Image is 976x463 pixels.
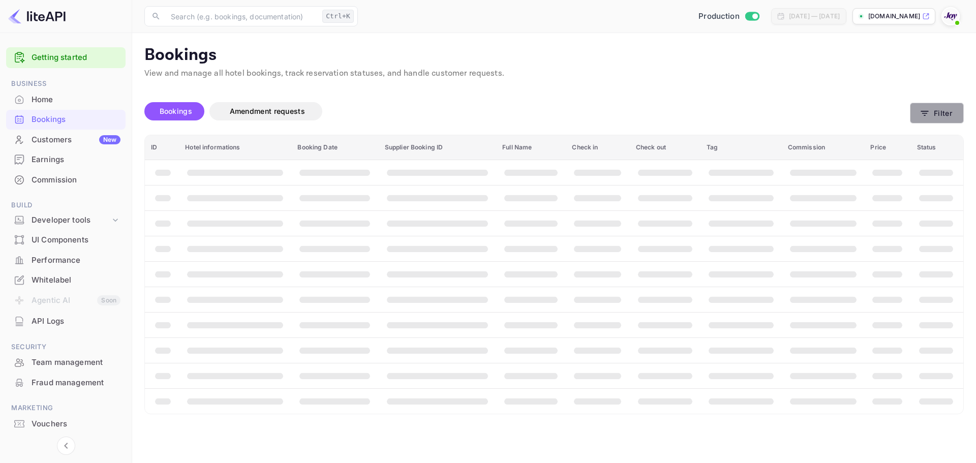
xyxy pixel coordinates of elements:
th: Hotel informations [179,135,291,160]
th: Price [864,135,910,160]
input: Search (e.g. bookings, documentation) [165,6,318,26]
a: API Logs [6,312,126,330]
div: Home [32,94,120,106]
a: Earnings [6,150,126,169]
table: booking table [145,135,963,414]
div: Fraud management [6,373,126,393]
a: Bookings [6,110,126,129]
button: Filter [910,103,964,124]
span: Business [6,78,126,89]
div: UI Components [32,234,120,246]
div: Developer tools [32,214,110,226]
div: Commission [32,174,120,186]
a: Whitelabel [6,270,126,289]
div: Commission [6,170,126,190]
div: Bookings [6,110,126,130]
th: Check in [566,135,629,160]
div: Vouchers [6,414,126,434]
th: Check out [630,135,700,160]
a: Team management [6,353,126,372]
div: Performance [6,251,126,270]
div: Switch to Sandbox mode [694,11,763,22]
div: Home [6,90,126,110]
th: Full Name [496,135,566,160]
a: Commission [6,170,126,189]
div: Customers [32,134,120,146]
span: Build [6,200,126,211]
div: Performance [32,255,120,266]
div: Bookings [32,114,120,126]
div: New [99,135,120,144]
div: Whitelabel [32,274,120,286]
div: Developer tools [6,211,126,229]
span: Production [698,11,740,22]
div: Getting started [6,47,126,68]
a: Getting started [32,52,120,64]
div: API Logs [32,316,120,327]
a: UI Components [6,230,126,249]
div: Ctrl+K [322,10,354,23]
div: Vouchers [32,418,120,430]
div: [DATE] — [DATE] [789,12,840,21]
div: Earnings [6,150,126,170]
th: Booking Date [291,135,378,160]
button: Collapse navigation [57,437,75,455]
div: API Logs [6,312,126,331]
p: Bookings [144,45,964,66]
div: account-settings tabs [144,102,910,120]
div: UI Components [6,230,126,250]
span: Security [6,342,126,353]
span: Marketing [6,403,126,414]
div: CustomersNew [6,130,126,150]
th: Tag [700,135,782,160]
div: Team management [32,357,120,368]
p: View and manage all hotel bookings, track reservation statuses, and handle customer requests. [144,68,964,80]
div: Whitelabel [6,270,126,290]
a: CustomersNew [6,130,126,149]
th: ID [145,135,179,160]
img: LiteAPI logo [8,8,66,24]
div: Team management [6,353,126,373]
th: Status [911,135,963,160]
th: Commission [782,135,865,160]
a: Vouchers [6,414,126,433]
a: Home [6,90,126,109]
th: Supplier Booking ID [379,135,496,160]
span: Bookings [160,107,192,115]
a: Performance [6,251,126,269]
span: Amendment requests [230,107,305,115]
img: With Joy [942,8,959,24]
div: Fraud management [32,377,120,389]
a: Fraud management [6,373,126,392]
div: Earnings [32,154,120,166]
p: [DOMAIN_NAME] [868,12,920,21]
